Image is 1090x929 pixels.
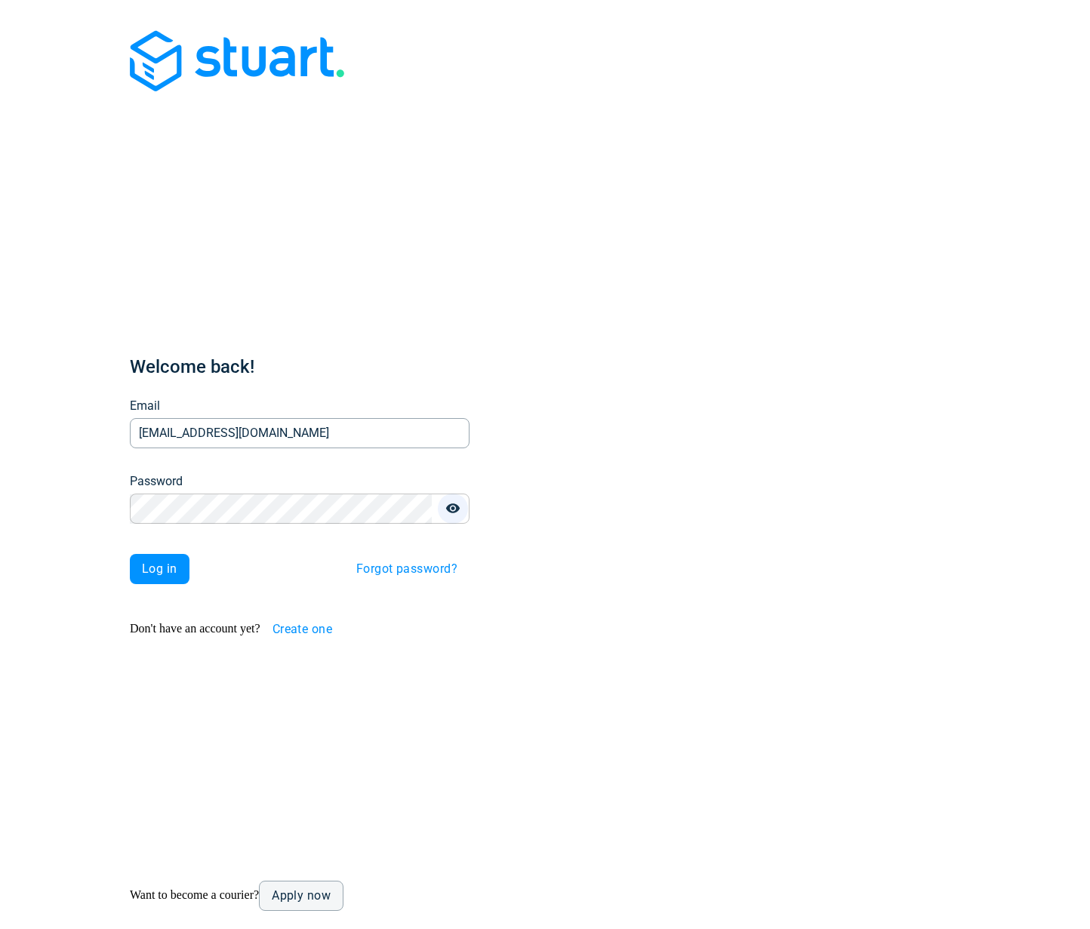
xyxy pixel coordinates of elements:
[272,623,333,635] span: Create one
[259,881,343,911] a: Apply now
[356,563,457,575] span: Forgot password?
[130,622,260,635] span: Don't have an account yet?
[130,888,259,901] span: Want to become a courier?
[344,554,470,584] button: Forgot password?
[272,890,331,902] span: Apply now
[130,397,160,415] label: Email
[130,355,470,379] h1: Welcome back!
[260,614,345,644] button: Create one
[130,472,183,491] label: Password
[142,563,177,575] span: Log in
[130,554,189,584] button: Log in
[130,30,344,91] img: Blue logo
